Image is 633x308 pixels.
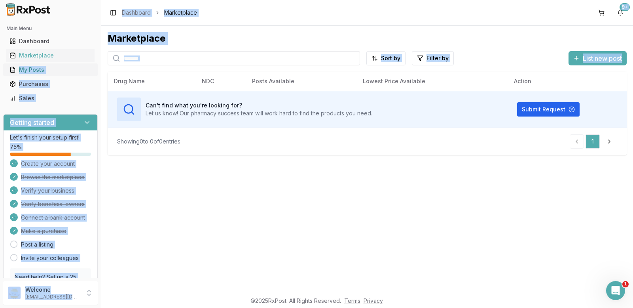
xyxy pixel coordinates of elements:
[21,173,85,181] span: Browse the marketplace
[586,134,600,149] a: 1
[21,227,66,235] span: Make a purchase
[3,35,98,48] button: Dashboard
[10,134,91,142] p: Let's finish your setup first!
[108,32,627,45] div: Marketplace
[3,78,98,90] button: Purchases
[246,72,356,91] th: Posts Available
[6,25,95,32] h2: Main Menu
[344,297,360,304] a: Terms
[614,6,627,19] button: 9+
[146,101,372,109] h3: Can't find what you're looking for?
[6,91,95,105] a: Sales
[9,66,91,74] div: My Posts
[517,102,580,117] button: Submit Request
[21,187,74,195] span: Verify your business
[117,138,180,145] div: Showing 0 to 0 of 0 entries
[9,52,91,59] div: Marketplace
[583,54,622,63] span: List new post
[122,9,151,17] a: Dashboard
[569,51,627,65] button: List new post
[6,77,95,91] a: Purchases
[6,63,95,77] a: My Posts
[6,34,95,48] a: Dashboard
[9,80,91,88] div: Purchases
[508,72,627,91] th: Action
[21,200,85,208] span: Verify beneficial owners
[164,9,197,17] span: Marketplace
[3,49,98,62] button: Marketplace
[620,3,630,11] div: 9+
[606,281,625,300] iframe: Intercom live chat
[426,54,449,62] span: Filter by
[364,297,383,304] a: Privacy
[412,51,454,65] button: Filter by
[10,118,54,127] h3: Getting started
[25,286,80,294] p: Welcome
[356,72,508,91] th: Lowest Price Available
[381,54,400,62] span: Sort by
[622,281,629,287] span: 1
[21,160,75,168] span: Create your account
[601,134,617,149] a: Go to next page
[9,37,91,45] div: Dashboard
[569,55,627,63] a: List new post
[3,63,98,76] button: My Posts
[108,72,195,91] th: Drug Name
[21,214,85,222] span: Connect a bank account
[21,241,53,249] a: Post a listing
[8,287,21,299] img: User avatar
[195,72,246,91] th: NDC
[25,294,80,300] p: [EMAIL_ADDRESS][DOMAIN_NAME]
[6,48,95,63] a: Marketplace
[3,3,54,16] img: RxPost Logo
[122,9,197,17] nav: breadcrumb
[10,143,22,151] span: 75 %
[21,254,79,262] a: Invite your colleagues
[3,92,98,105] button: Sales
[570,134,617,149] nav: pagination
[366,51,406,65] button: Sort by
[15,273,86,297] p: Need help? Set up a 25 minute call with our team to set up.
[146,109,372,117] p: Let us know! Our pharmacy success team will work hard to find the products you need.
[9,94,91,102] div: Sales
